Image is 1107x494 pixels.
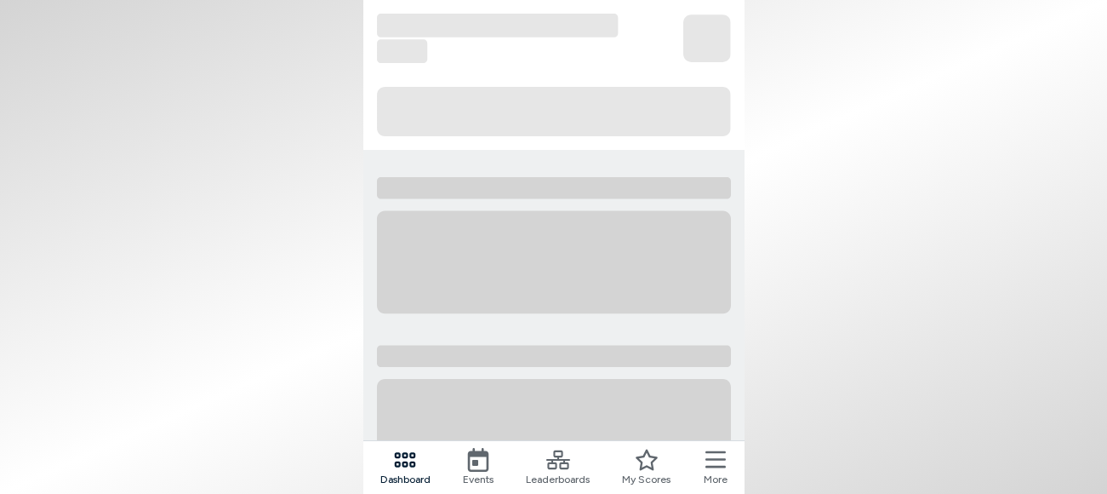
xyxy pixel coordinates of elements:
a: Dashboard [380,448,431,487]
a: Events [463,448,494,487]
button: More [704,448,728,487]
a: My Scores [622,448,670,487]
span: More [704,472,728,487]
span: Events [463,472,494,487]
span: Dashboard [380,472,431,487]
a: Leaderboards [526,448,590,487]
span: Leaderboards [526,472,590,487]
span: My Scores [622,472,670,487]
